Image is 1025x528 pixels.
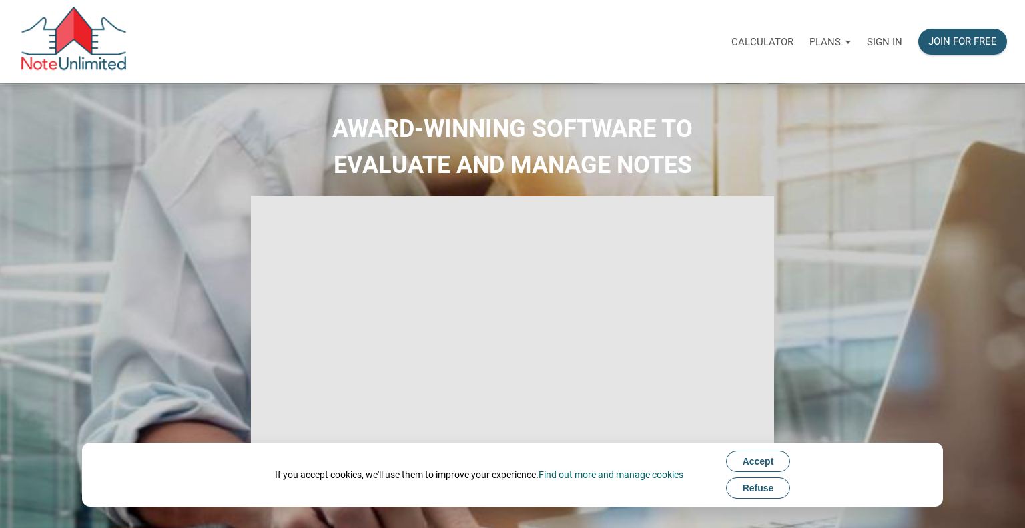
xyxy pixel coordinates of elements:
[726,477,791,499] button: Refuse
[867,36,902,48] p: Sign in
[539,469,683,480] a: Find out more and manage cookies
[723,21,801,63] a: Calculator
[801,21,859,63] a: Plans
[251,196,773,490] iframe: NoteUnlimited
[801,22,859,62] button: Plans
[731,36,793,48] p: Calculator
[743,456,774,467] span: Accept
[809,36,841,48] p: Plans
[859,21,910,63] a: Sign in
[928,34,997,49] div: Join for free
[918,29,1007,55] button: Join for free
[743,483,774,493] span: Refuse
[726,451,791,472] button: Accept
[910,21,1015,63] a: Join for free
[10,111,1015,183] h2: AWARD-WINNING SOFTWARE TO EVALUATE AND MANAGE NOTES
[275,468,683,481] div: If you accept cookies, we'll use them to improve your experience.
